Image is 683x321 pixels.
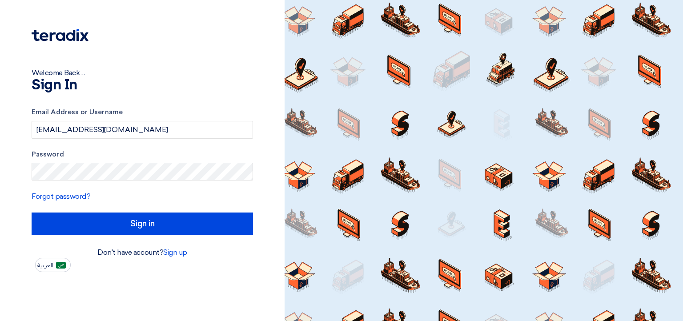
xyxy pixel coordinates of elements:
h1: Sign In [32,78,253,92]
a: Sign up [163,248,187,257]
button: العربية [35,258,71,272]
img: ar-AR.png [56,262,66,269]
input: Sign in [32,213,253,235]
div: Don't have account? [32,247,253,258]
input: Enter your business email or username [32,121,253,139]
span: العربية [37,262,53,269]
div: Welcome Back ... [32,68,253,78]
img: Teradix logo [32,29,88,41]
a: Forgot password? [32,192,90,201]
label: Password [32,149,253,160]
label: Email Address or Username [32,107,253,117]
